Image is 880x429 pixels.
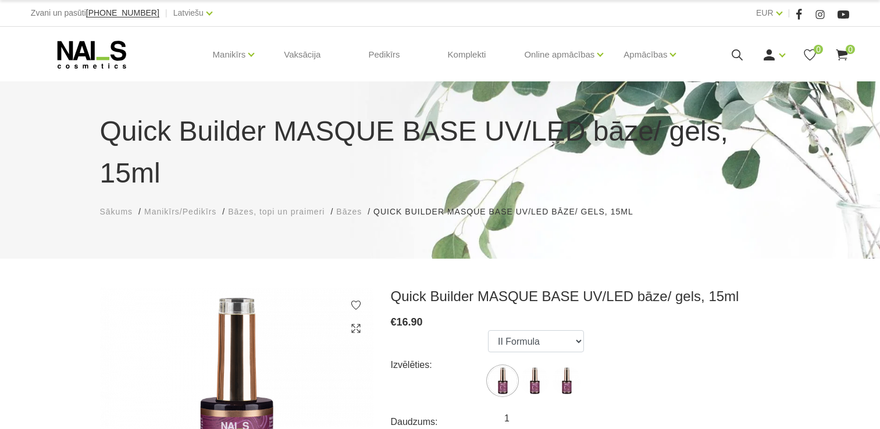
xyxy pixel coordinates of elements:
span: Bāzes, topi un praimeri [228,207,325,216]
div: Zvani un pasūti [31,6,159,20]
a: Manikīrs [213,31,246,78]
a: Online apmācības [524,31,594,78]
span: [PHONE_NUMBER] [86,8,159,17]
a: Bāzes, topi un praimeri [228,206,325,218]
span: 16.90 [397,316,423,328]
a: Apmācības [624,31,667,78]
span: € [391,316,397,328]
a: Pedikīrs [359,27,409,83]
a: Manikīrs/Pedikīrs [144,206,216,218]
a: 0 [835,48,849,62]
img: ... [520,366,549,395]
img: ... [552,366,581,395]
a: Sākums [100,206,133,218]
span: Manikīrs/Pedikīrs [144,207,216,216]
span: Bāzes [336,207,362,216]
a: [PHONE_NUMBER] [86,9,159,17]
span: 0 [814,45,823,54]
span: | [788,6,790,20]
a: EUR [756,6,774,20]
a: Latviešu [173,6,204,20]
img: ... [488,366,517,395]
span: Sākums [100,207,133,216]
span: 0 [846,45,855,54]
a: Bāzes [336,206,362,218]
span: | [165,6,168,20]
a: Komplekti [439,27,496,83]
h1: Quick Builder MASQUE BASE UV/LED bāze/ gels, 15ml [100,110,781,194]
h3: Quick Builder MASQUE BASE UV/LED bāze/ gels, 15ml [391,288,781,305]
a: 0 [803,48,817,62]
div: Izvēlēties: [391,356,489,374]
li: Quick Builder MASQUE BASE UV/LED bāze/ gels, 15ml [373,206,644,218]
a: Vaksācija [275,27,330,83]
